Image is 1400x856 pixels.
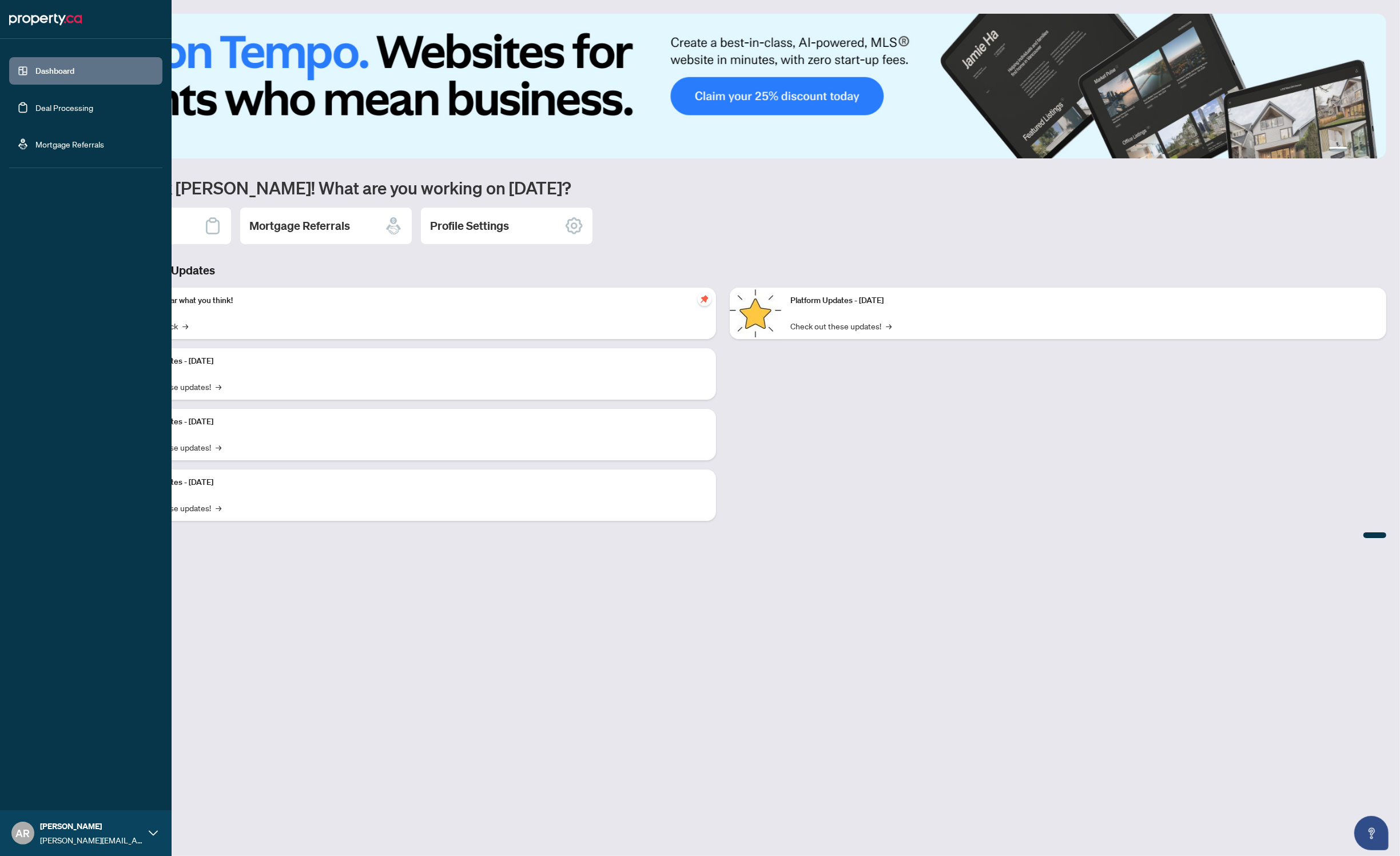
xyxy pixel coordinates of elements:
[182,320,188,332] span: →
[216,380,221,393] span: →
[216,501,221,514] span: →
[35,139,104,149] a: Mortgage Referrals
[1370,147,1375,152] button: 4
[120,294,707,307] p: We want to hear what you think!
[430,218,509,234] h2: Profile Settings
[40,820,143,833] span: [PERSON_NAME]
[730,288,781,339] img: Platform Updates - June 23, 2025
[59,177,1386,198] h1: Welcome back [PERSON_NAME]! What are you working on [DATE]?
[40,834,143,846] span: [PERSON_NAME][EMAIL_ADDRESS][DOMAIN_NAME]
[59,14,1386,158] img: Slide 0
[120,416,707,428] p: Platform Updates - [DATE]
[120,355,707,368] p: Platform Updates - [DATE]
[1361,147,1366,152] button: 3
[249,218,350,234] h2: Mortgage Referrals
[698,292,711,306] span: pushpin
[59,262,1386,278] h3: Brokerage & Industry Updates
[1354,816,1389,850] button: Open asap
[790,294,1377,307] p: Platform Updates - [DATE]
[35,102,93,113] a: Deal Processing
[886,320,892,332] span: →
[9,10,82,29] img: logo
[120,476,707,489] p: Platform Updates - [DATE]
[790,320,892,332] a: Check out these updates!→
[35,66,74,76] a: Dashboard
[16,825,30,841] span: AR
[216,441,221,453] span: →
[1329,147,1347,152] button: 1
[1352,147,1357,152] button: 2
